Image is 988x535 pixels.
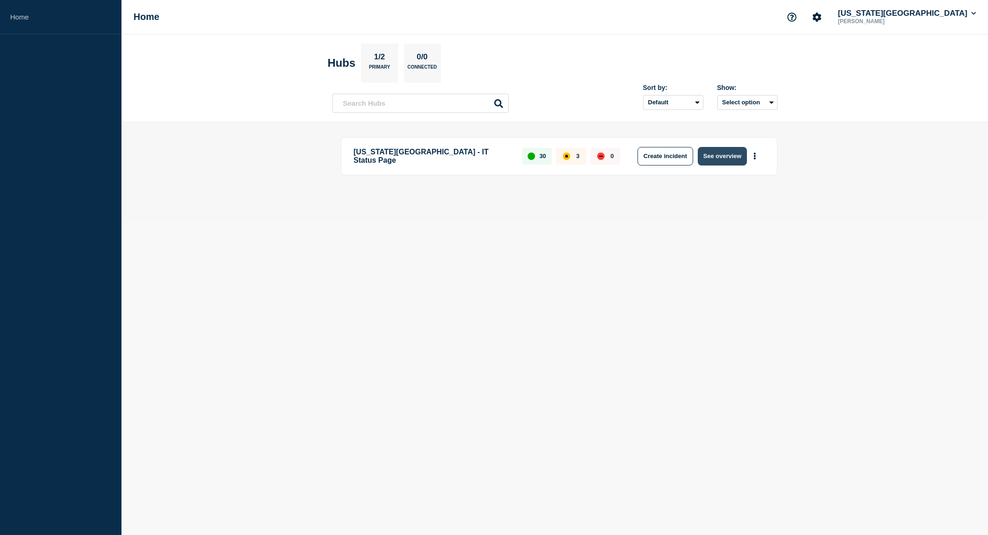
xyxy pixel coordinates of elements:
[782,7,802,27] button: Support
[332,94,509,113] input: Search Hubs
[717,84,778,91] div: Show:
[563,153,570,160] div: affected
[637,147,693,166] button: Create incident
[369,64,390,74] p: Primary
[749,147,761,165] button: More actions
[698,147,747,166] button: See overview
[134,12,159,22] h1: Home
[528,153,535,160] div: up
[576,153,580,159] p: 3
[643,84,703,91] div: Sort by:
[597,153,605,160] div: down
[370,52,389,64] p: 1/2
[611,153,614,159] p: 0
[354,147,512,166] p: [US_STATE][GEOGRAPHIC_DATA] - IT Status Page
[539,153,546,159] p: 30
[413,52,431,64] p: 0/0
[807,7,827,27] button: Account settings
[717,95,778,110] button: Select option
[836,18,932,25] p: [PERSON_NAME]
[836,9,978,18] button: [US_STATE][GEOGRAPHIC_DATA]
[408,64,437,74] p: Connected
[643,95,703,110] select: Sort by
[328,57,356,70] h2: Hubs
